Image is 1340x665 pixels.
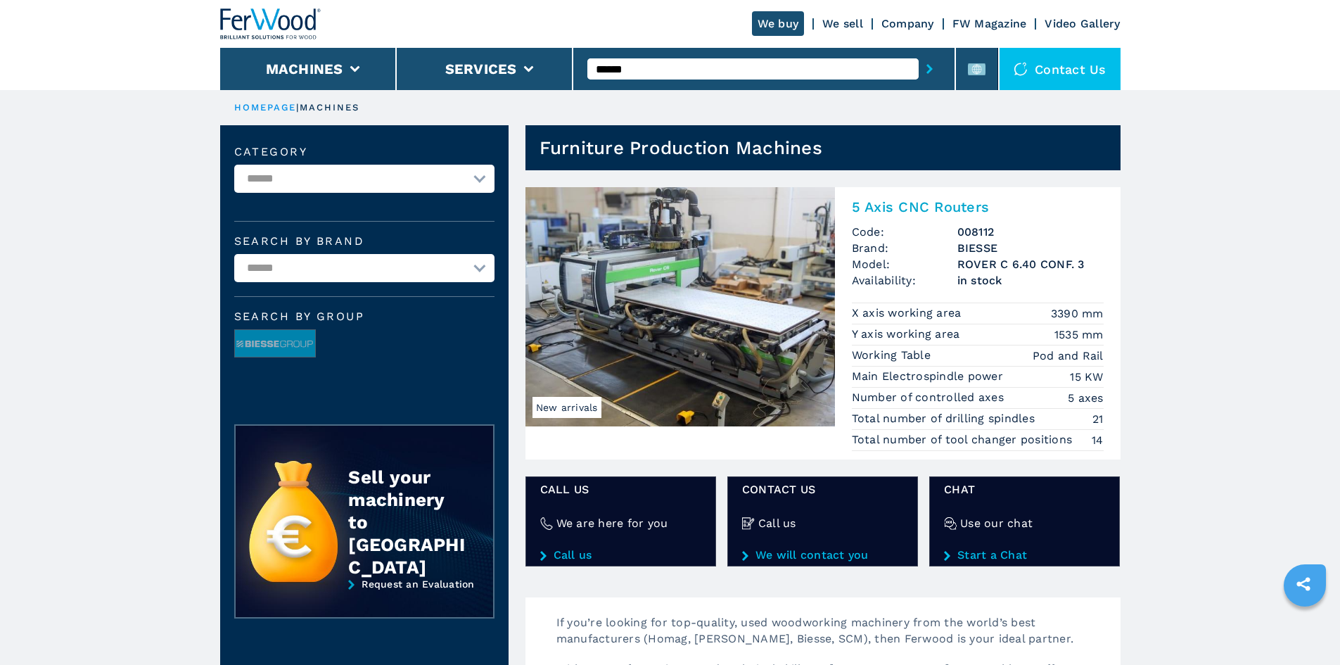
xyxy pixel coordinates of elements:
[540,549,701,562] a: Call us
[944,481,1105,498] span: Chat
[919,53,940,85] button: submit-button
[300,101,360,114] p: machines
[220,8,321,39] img: Ferwood
[1280,602,1329,654] iframe: Chat
[1014,62,1028,76] img: Contact us
[542,614,1121,661] p: If you’re looking for top-quality, used woodworking machinery from the world’s best manufacturers...
[1286,566,1321,602] a: sharethis
[852,305,965,321] p: X axis working area
[822,17,863,30] a: We sell
[742,481,903,498] span: CONTACT US
[957,256,1104,272] h3: ROVER C 6.40 CONF. 3
[952,17,1027,30] a: FW Magazine
[348,466,465,578] div: Sell your machinery to [GEOGRAPHIC_DATA]
[234,236,494,247] label: Search by brand
[758,515,796,531] h4: Call us
[881,17,934,30] a: Company
[852,198,1104,215] h2: 5 Axis CNC Routers
[235,330,315,358] img: image
[1054,327,1104,343] em: 1535 mm
[234,311,494,322] span: Search by group
[852,327,964,342] p: Y axis working area
[852,224,957,240] span: Code:
[742,549,903,562] a: We will contact you
[752,11,805,36] a: We buy
[296,102,299,113] span: |
[957,224,1104,240] h3: 008112
[540,481,701,498] span: Call us
[445,61,517,77] button: Services
[556,515,668,531] h4: We are here for you
[957,272,1104,289] span: in stock
[1092,411,1104,427] em: 21
[532,397,601,418] span: New arrivals
[1092,432,1104,448] em: 14
[852,272,957,289] span: Availability:
[960,515,1033,531] h4: Use our chat
[1051,305,1104,322] em: 3390 mm
[944,517,957,530] img: Use our chat
[525,187,835,426] img: 5 Axis CNC Routers BIESSE ROVER C 6.40 CONF. 3
[852,390,1008,405] p: Number of controlled axes
[852,256,957,272] span: Model:
[266,61,343,77] button: Machines
[852,348,935,363] p: Working Table
[234,102,297,113] a: HOMEPAGE
[957,240,1104,256] h3: BIESSE
[852,369,1007,384] p: Main Electrospindle power
[540,137,822,159] h1: Furniture Production Machines
[742,517,755,530] img: Call us
[852,432,1076,448] p: Total number of tool changer positions
[234,146,494,158] label: Category
[1000,48,1121,90] div: Contact us
[852,411,1039,426] p: Total number of drilling spindles
[540,517,553,530] img: We are here for you
[525,187,1121,460] a: 5 Axis CNC Routers BIESSE ROVER C 6.40 CONF. 3New arrivals5 Axis CNC RoutersCode:008112Brand:BIES...
[1068,390,1104,406] em: 5 axes
[852,240,957,256] span: Brand:
[1070,369,1103,385] em: 15 KW
[1033,348,1104,364] em: Pod and Rail
[234,578,494,629] a: Request an Evaluation
[1045,17,1120,30] a: Video Gallery
[944,549,1105,562] a: Start a Chat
